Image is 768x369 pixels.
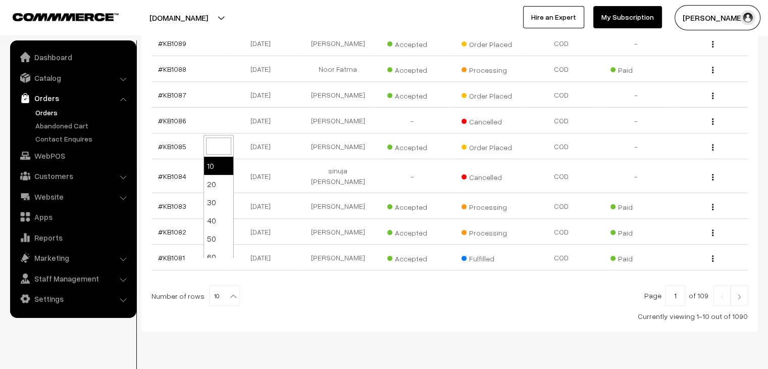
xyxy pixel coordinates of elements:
[712,255,713,262] img: Menu
[718,294,727,300] img: Left
[210,286,239,306] span: 10
[387,88,438,101] span: Accepted
[226,30,301,56] td: [DATE]
[158,227,186,236] a: #KB1082
[644,291,661,300] span: Page
[712,93,713,99] img: Menu
[226,56,301,82] td: [DATE]
[387,62,438,75] span: Accepted
[16,26,24,34] img: website_grey.svg
[13,48,133,66] a: Dashboard
[158,65,186,73] a: #KB1088
[599,30,674,56] td: -
[524,56,599,82] td: COD
[301,108,376,133] td: [PERSON_NAME]
[524,108,599,133] td: COD
[599,133,674,159] td: -
[462,36,512,50] span: Order Placed
[204,175,233,193] li: 20
[114,5,243,30] button: [DOMAIN_NAME]
[524,219,599,245] td: COD
[27,59,35,67] img: tab_domain_overview_orange.svg
[13,89,133,107] a: Orders
[226,159,301,193] td: [DATE]
[462,140,512,153] span: Order Placed
[712,204,713,210] img: Menu
[523,6,584,28] a: Hire an Expert
[204,211,233,229] li: 40
[375,159,450,193] td: -
[462,169,512,182] span: Cancelled
[226,133,301,159] td: [DATE]
[610,62,661,75] span: Paid
[301,159,376,193] td: sinuja [PERSON_NAME]
[210,286,240,306] span: 10
[204,248,233,266] li: 60
[158,116,186,125] a: #KB1086
[38,60,90,66] div: Domain Overview
[524,193,599,219] td: COD
[13,228,133,247] a: Reports
[301,30,376,56] td: [PERSON_NAME]
[740,10,755,25] img: user
[387,225,438,238] span: Accepted
[13,249,133,267] a: Marketing
[13,10,101,22] a: COMMMERCE
[599,159,674,193] td: -
[712,229,713,236] img: Menu
[610,199,661,212] span: Paid
[13,269,133,288] a: Staff Management
[524,159,599,193] td: COD
[462,62,512,75] span: Processing
[13,208,133,226] a: Apps
[13,167,133,185] a: Customers
[610,225,661,238] span: Paid
[226,82,301,108] td: [DATE]
[462,199,512,212] span: Processing
[462,251,512,264] span: Fulfilled
[524,133,599,159] td: COD
[599,82,674,108] td: -
[151,291,204,301] span: Number of rows
[226,245,301,270] td: [DATE]
[226,219,301,245] td: [DATE]
[712,174,713,180] img: Menu
[387,251,438,264] span: Accepted
[301,133,376,159] td: [PERSON_NAME]
[735,294,744,300] img: Right
[675,5,760,30] button: [PERSON_NAME]…
[158,253,185,262] a: #KB1081
[712,118,713,125] img: Menu
[13,147,133,165] a: WebPOS
[301,56,376,82] td: Noor Fatma
[151,311,748,321] div: Currently viewing 1-10 out of 1090
[13,188,133,206] a: Website
[301,219,376,245] td: [PERSON_NAME]
[524,245,599,270] td: COD
[712,41,713,48] img: Menu
[158,90,186,99] a: #KB1087
[610,251,661,264] span: Paid
[689,291,708,300] span: of 109
[28,16,49,24] div: v 4.0.25
[204,157,233,175] li: 10
[387,36,438,50] span: Accepted
[226,108,301,133] td: [DATE]
[524,82,599,108] td: COD
[158,172,186,180] a: #KB1084
[100,59,109,67] img: tab_keywords_by_traffic_grey.svg
[301,82,376,108] td: [PERSON_NAME]
[158,202,186,210] a: #KB1083
[387,140,438,153] span: Accepted
[524,30,599,56] td: COD
[599,108,674,133] td: -
[204,229,233,248] li: 50
[33,107,133,118] a: Orders
[301,193,376,219] td: [PERSON_NAME]
[13,290,133,308] a: Settings
[226,193,301,219] td: [DATE]
[301,245,376,270] td: [PERSON_NAME]
[33,120,133,131] a: Abandoned Cart
[387,199,438,212] span: Accepted
[158,142,186,151] a: #KB1085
